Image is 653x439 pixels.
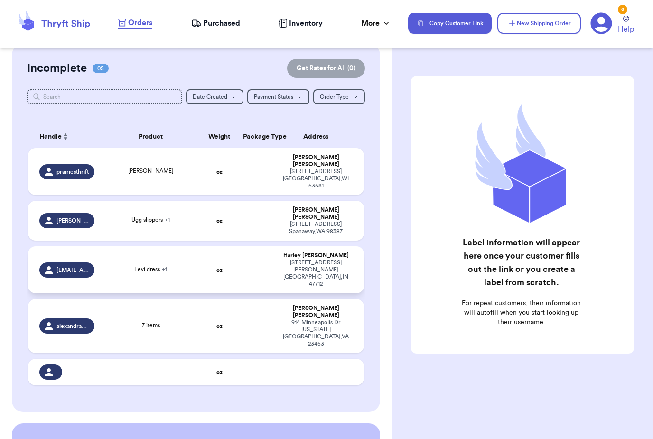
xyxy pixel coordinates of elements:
div: [PERSON_NAME] [PERSON_NAME] [279,305,352,319]
div: [STREET_ADDRESS] Spanaway , WA 98387 [279,221,352,235]
span: Orders [128,17,152,28]
strong: oz [216,218,223,224]
span: [PERSON_NAME] [128,168,173,174]
div: [STREET_ADDRESS][PERSON_NAME] [GEOGRAPHIC_DATA] , IN 47712 [279,259,352,288]
span: Help [618,24,634,35]
span: Handle [39,132,62,142]
th: Address [273,125,364,148]
span: [EMAIL_ADDRESS][DOMAIN_NAME] [56,266,89,274]
span: + 1 [165,217,170,223]
a: Purchased [191,18,240,29]
a: Inventory [279,18,323,29]
div: 914 Minneapolis Dr [US_STATE][GEOGRAPHIC_DATA] , VA 23453 [279,319,352,347]
span: Inventory [289,18,323,29]
a: Help [618,16,634,35]
span: [PERSON_NAME] [56,217,89,224]
span: Payment Status [254,94,293,100]
strong: oz [216,169,223,175]
a: Orders [118,17,152,29]
div: [PERSON_NAME] [PERSON_NAME] [279,154,352,168]
span: Order Type [320,94,349,100]
button: Date Created [186,89,243,104]
input: Search [27,89,182,104]
th: Package Type [237,125,273,148]
div: [PERSON_NAME] [PERSON_NAME] [279,206,352,221]
th: Weight [201,125,237,148]
p: For repeat customers, their information will autofill when you start looking up their username. [459,299,583,327]
div: Harley [PERSON_NAME] [279,252,352,259]
button: Copy Customer Link [408,13,492,34]
a: 6 [590,12,612,34]
strong: oz [216,267,223,273]
span: 05 [93,64,109,73]
span: prairiesthrift [56,168,89,176]
span: alexandramsweeney [56,322,89,330]
th: Product [100,125,201,148]
span: + 1 [162,266,167,272]
strong: oz [216,323,223,329]
span: Ugg slippers [131,217,170,223]
h2: Label information will appear here once your customer fills out the link or you create a label fr... [459,236,583,289]
div: 6 [618,5,627,14]
div: More [361,18,391,29]
button: Get Rates for All (0) [287,59,365,78]
h2: Incomplete [27,61,87,76]
span: Date Created [193,94,227,100]
span: Purchased [203,18,240,29]
div: [STREET_ADDRESS] [GEOGRAPHIC_DATA] , WI 53581 [279,168,352,189]
button: Payment Status [247,89,309,104]
strong: oz [216,369,223,375]
button: Order Type [313,89,365,104]
span: Levi dress [134,266,167,272]
span: 7 items [142,322,160,328]
button: Sort ascending [62,131,69,142]
button: New Shipping Order [497,13,581,34]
